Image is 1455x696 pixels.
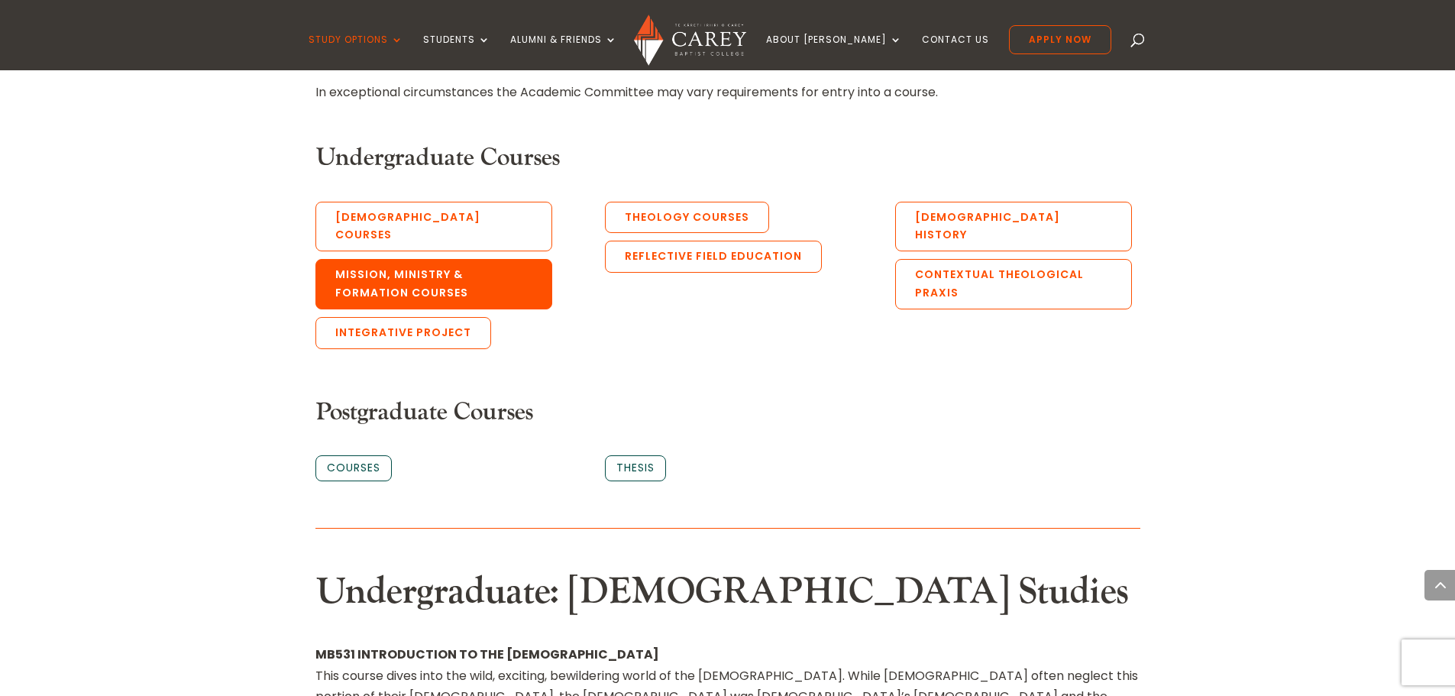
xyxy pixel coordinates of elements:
a: Apply Now [1009,25,1111,54]
p: In exceptional circumstances the Academic Committee may vary requirements for entry into a course. [315,82,1140,102]
h2: Undergraduate: [DEMOGRAPHIC_DATA] Studies [315,570,1140,622]
a: Mission, Ministry & Formation Courses [315,259,552,309]
h3: Postgraduate Courses [315,398,1140,435]
a: Alumni & Friends [510,34,617,70]
a: [DEMOGRAPHIC_DATA] Courses [315,202,552,252]
a: Contact Us [922,34,989,70]
a: Contextual Theological Praxis [895,259,1132,309]
a: Courses [315,455,392,481]
a: Students [423,34,490,70]
a: Theology Courses [605,202,769,234]
a: [DEMOGRAPHIC_DATA] History [895,202,1132,252]
a: Study Options [309,34,403,70]
a: About [PERSON_NAME] [766,34,902,70]
a: Integrative Project [315,317,491,349]
strong: MB531 INTRODUCTION TO THE [DEMOGRAPHIC_DATA] [315,646,659,663]
img: Carey Baptist College [634,15,746,66]
a: Thesis [605,455,666,481]
a: Reflective Field Education [605,241,822,273]
h3: Undergraduate Courses [315,144,1140,180]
